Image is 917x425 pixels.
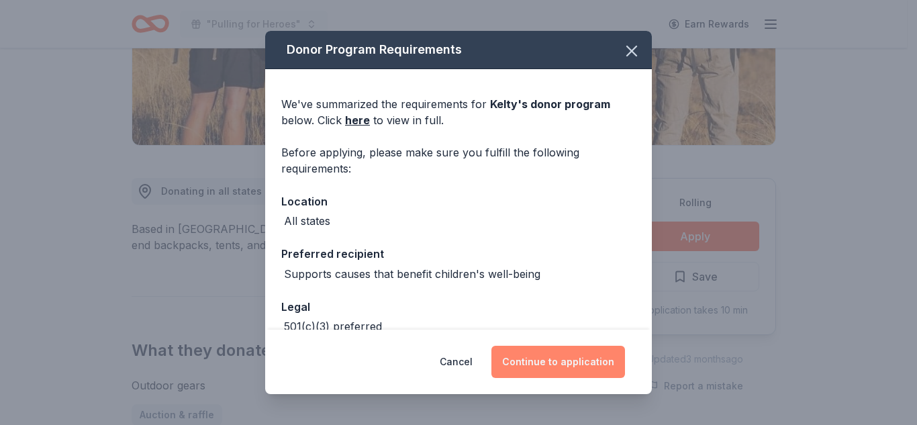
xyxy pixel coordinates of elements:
div: Preferred recipient [281,245,636,263]
button: Cancel [440,346,473,378]
div: Donor Program Requirements [265,31,652,69]
span: Kelty 's donor program [490,97,610,111]
div: We've summarized the requirements for below. Click to view in full. [281,96,636,128]
div: 501(c)(3) preferred [284,318,382,334]
a: here [345,112,370,128]
div: Legal [281,298,636,316]
div: Location [281,193,636,210]
button: Continue to application [491,346,625,378]
div: Supports causes that benefit children's well-being [284,266,540,282]
div: Before applying, please make sure you fulfill the following requirements: [281,144,636,177]
div: All states [284,213,330,229]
